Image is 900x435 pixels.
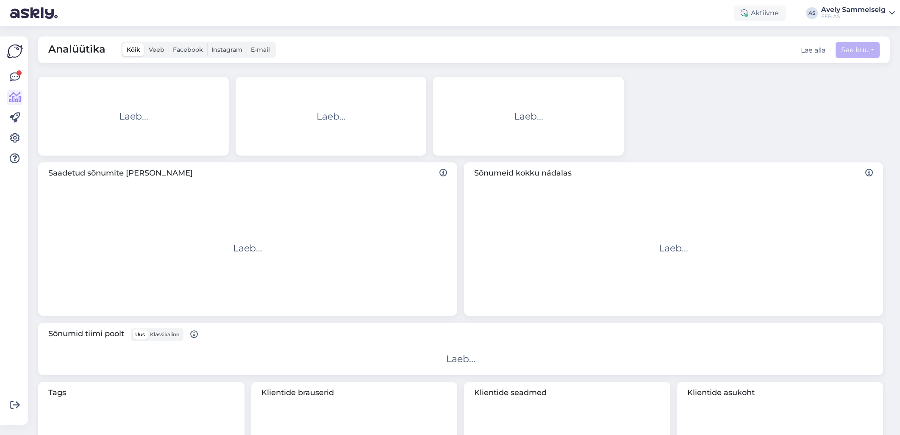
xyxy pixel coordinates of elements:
[734,6,786,21] div: Aktiivne
[446,352,475,366] div: Laeb...
[48,42,106,58] span: Analüütika
[821,6,895,20] a: Avely SammelselgFEB AS
[474,167,873,179] span: Sõnumeid kokku nädalas
[127,46,140,53] span: Kõik
[514,109,543,123] div: Laeb...
[135,331,145,337] span: Uus
[821,13,886,20] div: FEB AS
[211,46,242,53] span: Instagram
[48,387,234,399] span: Tags
[821,6,886,13] div: Avely Sammelselg
[150,331,179,337] span: Klassikaline
[317,109,346,123] div: Laeb...
[119,109,148,123] div: Laeb...
[7,43,23,59] img: Askly Logo
[233,241,262,255] div: Laeb...
[48,167,447,179] span: Saadetud sõnumite [PERSON_NAME]
[474,387,660,399] span: Klientide seadmed
[251,46,270,53] span: E-mail
[687,387,873,399] span: Klientide asukoht
[806,7,818,19] div: AS
[659,241,688,255] div: Laeb...
[261,387,447,399] span: Klientide brauserid
[836,42,880,58] button: See kuu
[801,45,825,56] button: Lae alla
[48,328,198,341] span: Sõnumid tiimi poolt
[149,46,164,53] span: Veeb
[173,46,203,53] span: Facebook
